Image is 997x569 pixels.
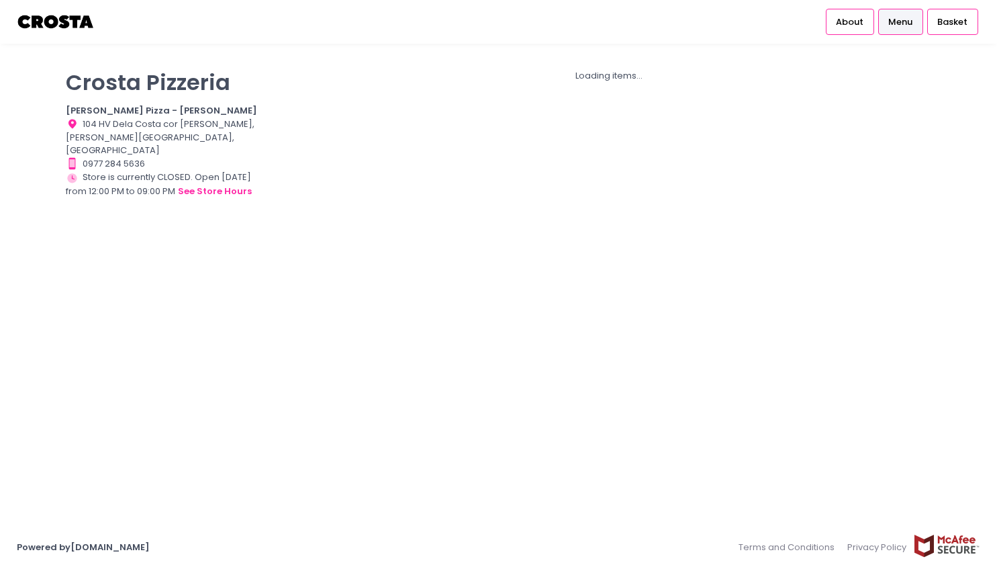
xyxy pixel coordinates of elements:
span: Basket [937,15,967,29]
img: mcafee-secure [913,534,980,558]
span: Menu [888,15,912,29]
div: 0977 284 5636 [66,157,270,171]
a: Powered by[DOMAIN_NAME] [17,541,150,554]
b: [PERSON_NAME] Pizza - [PERSON_NAME] [66,104,257,117]
img: logo [17,10,95,34]
a: Menu [878,9,923,34]
a: Terms and Conditions [739,534,841,560]
a: About [826,9,874,34]
div: Store is currently CLOSED. Open [DATE] from 12:00 PM to 09:00 PM [66,171,270,199]
a: Privacy Policy [841,534,914,560]
span: About [836,15,863,29]
button: see store hours [177,184,252,199]
div: Loading items... [286,69,931,83]
div: 104 HV Dela Costa cor [PERSON_NAME], [PERSON_NAME][GEOGRAPHIC_DATA], [GEOGRAPHIC_DATA] [66,118,270,157]
p: Crosta Pizzeria [66,69,270,95]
